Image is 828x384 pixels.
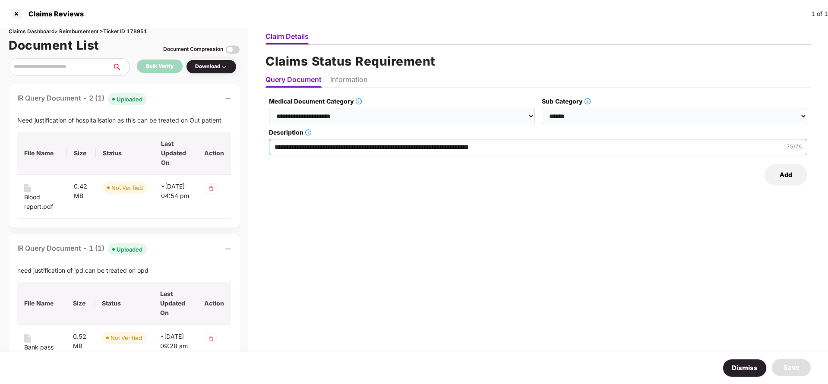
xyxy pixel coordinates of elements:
th: Action [197,132,231,175]
label: Medical Document Category [269,97,534,106]
button: Dismiss [723,359,767,377]
h1: Document List [9,36,99,55]
li: Claim Details [265,32,309,44]
div: Need justification of hospitalisation as this can be treated on Out patient [17,116,231,125]
div: *[DATE] 09:28 am [160,332,190,351]
button: search [112,58,130,76]
span: info-circle [585,98,591,104]
img: svg+xml;base64,PHN2ZyB4bWxucz0iaHR0cDovL3d3dy53My5vcmcvMjAwMC9zdmciIHdpZHRoPSIxNiIgaGVpZ2h0PSIyMC... [24,184,31,192]
div: Bank pass book.pdf [24,343,59,362]
div: *[DATE] 04:54 pm [161,182,191,201]
div: IR Query Document - 1 (1) [17,243,147,255]
th: Last Updated On [153,282,197,325]
th: Action [197,282,231,325]
div: Uploaded [117,95,142,104]
img: svg+xml;base64,PHN2ZyBpZD0iVG9nZ2xlLTMyeDMyIiB4bWxucz0iaHR0cDovL3d3dy53My5vcmcvMjAwMC9zdmciIHdpZH... [226,43,240,57]
th: Last Updated On [154,132,198,175]
div: Claims Dashboard > Reimbursement > Ticket ID 178951 [9,28,240,36]
label: Sub Category [542,97,807,106]
div: Save [784,362,800,373]
div: Not Verified [111,334,142,342]
button: Add [765,164,807,186]
th: File Name [17,132,67,175]
label: Description [269,128,807,137]
img: svg+xml;base64,PHN2ZyB4bWxucz0iaHR0cDovL3d3dy53My5vcmcvMjAwMC9zdmciIHdpZHRoPSIzMiIgaGVpZ2h0PSIzMi... [204,332,218,346]
th: File Name [17,282,66,325]
th: Size [66,282,95,325]
span: minus [225,96,231,102]
img: svg+xml;base64,PHN2ZyBpZD0iRHJvcGRvd24tMzJ4MzIiIHhtbG5zPSJodHRwOi8vd3d3LnczLm9yZy8yMDAwL3N2ZyIgd2... [221,63,228,70]
div: Download [195,63,228,71]
div: IR Query Document - 2 (1) [17,93,147,105]
div: need justification of ipd,can be treated on opd [17,266,231,275]
span: minus [225,246,231,252]
li: Query Document [265,75,322,88]
span: info-circle [356,98,362,104]
div: Claims Reviews [23,9,84,18]
img: svg+xml;base64,PHN2ZyB4bWxucz0iaHR0cDovL3d3dy53My5vcmcvMjAwMC9zdmciIHdpZHRoPSIxNiIgaGVpZ2h0PSIyMC... [24,334,31,343]
div: Not Verified [111,183,143,192]
div: Bulk Verify [146,62,174,70]
div: Document Compression [163,45,223,54]
div: Uploaded [117,245,142,254]
th: Status [96,132,154,175]
img: svg+xml;base64,PHN2ZyB4bWxucz0iaHR0cDovL3d3dy53My5vcmcvMjAwMC9zdmciIHdpZHRoPSIzMiIgaGVpZ2h0PSIzMi... [204,182,218,195]
div: 0.42 MB [74,182,89,201]
span: search [112,63,130,70]
div: 0.52 MB [73,332,88,351]
th: Status [95,282,153,325]
th: Size [67,132,96,175]
h1: Claims Status Requirement [265,52,811,71]
div: 1 of 1 [811,9,828,19]
li: Information [330,75,367,88]
span: info-circle [305,129,311,135]
div: Blood report.pdf [24,192,60,211]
